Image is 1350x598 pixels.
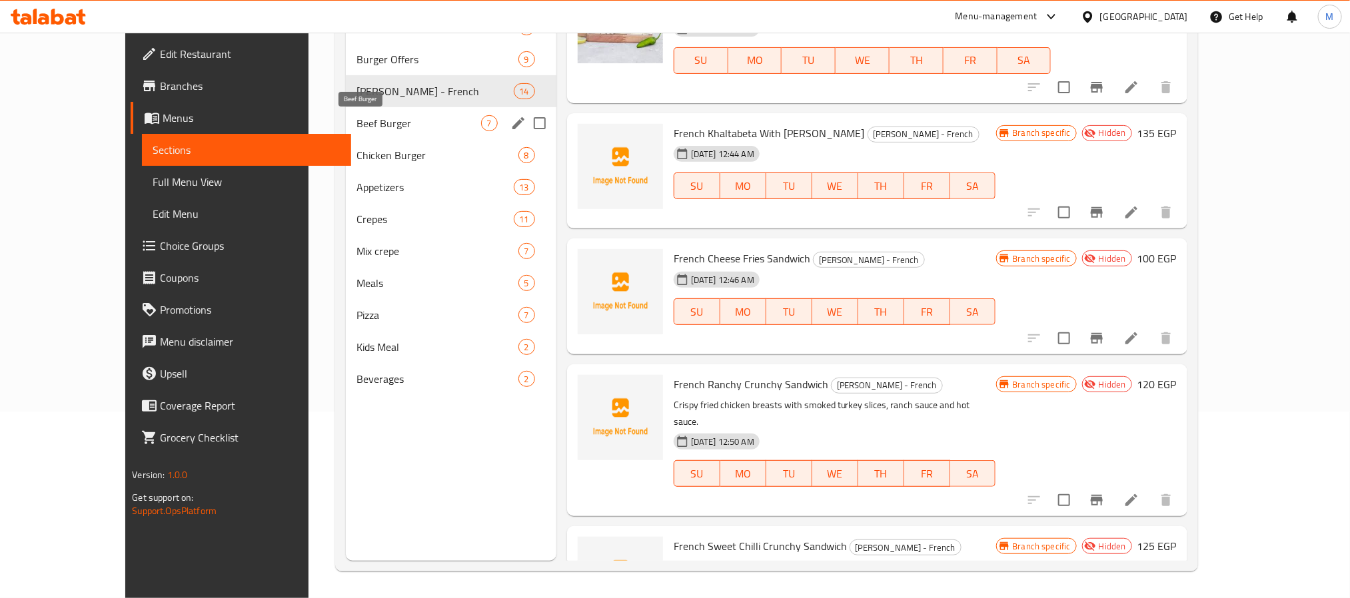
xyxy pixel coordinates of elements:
span: WE [841,51,884,70]
span: Burger Offers [356,51,518,67]
p: Crispy fried chicken breasts with jalapeno peppers, smoked beef strips with sweet chili sauce and... [674,559,996,593]
span: TU [772,464,807,483]
span: MO [734,51,777,70]
a: Coupons [131,262,350,294]
div: items [518,147,535,163]
button: delete [1150,196,1182,228]
p: Crispy fried chicken breasts with smoked turkey slices, ranch sauce and hot sauce. [674,397,996,430]
span: 13 [514,181,534,194]
span: French Cheese Fries Sandwich [674,248,810,268]
a: Edit Menu [142,198,350,230]
span: 14 [514,85,534,98]
span: M [1326,9,1334,24]
button: SA [998,47,1051,74]
div: items [518,307,535,323]
div: Kids Meal [356,339,518,355]
button: Branch-specific-item [1081,484,1113,516]
span: 11 [514,213,534,226]
div: Ibn El Balad - French [813,252,925,268]
a: Grocery Checklist [131,422,350,453]
div: Ibn El Balad - French [868,127,980,143]
span: Branch specific [1008,378,1076,391]
a: Edit menu item [1123,492,1139,508]
a: Edit menu item [1123,204,1139,220]
div: Burger Offers9 [346,43,556,75]
span: French Khaltabeta With [PERSON_NAME] [674,123,865,143]
div: Mix crepe7 [346,235,556,267]
span: MO [726,176,761,196]
div: Ibn El Balad - French [831,378,943,394]
button: TU [766,460,812,487]
span: Hidden [1093,540,1131,553]
button: delete [1150,484,1182,516]
span: Hidden [1093,127,1131,139]
span: Edit Restaurant [160,46,340,62]
span: TU [787,51,830,70]
span: FR [949,51,992,70]
button: SA [950,298,996,325]
button: TU [766,298,812,325]
span: SA [956,176,991,196]
div: Chicken Burger8 [346,139,556,171]
span: Branches [160,78,340,94]
h6: 125 EGP [1137,537,1177,555]
button: TH [858,298,904,325]
span: SU [680,302,715,322]
span: Appetizers [356,179,513,195]
h6: 100 EGP [1137,249,1177,268]
span: Meals [356,275,518,291]
a: Menus [131,102,350,134]
span: Get support on: [132,489,193,506]
span: [PERSON_NAME] - French [850,540,961,555]
span: Mix crepe [356,243,518,259]
div: Beverages [356,371,518,387]
span: TU [772,176,807,196]
span: 2 [519,373,534,386]
span: 7 [482,117,497,130]
a: Edit menu item [1123,79,1139,95]
div: Menu-management [956,9,1037,25]
span: Hidden [1093,378,1131,391]
button: SA [950,460,996,487]
span: TH [864,464,899,483]
span: [PERSON_NAME] - French [814,252,924,268]
button: MO [720,298,766,325]
div: Beverages2 [346,363,556,395]
button: FR [904,460,950,487]
button: Branch-specific-item [1081,322,1113,354]
button: TU [782,47,836,74]
span: Full Menu View [153,174,340,190]
a: Coverage Report [131,390,350,422]
div: Kids Meal2 [346,331,556,363]
span: SU [680,464,715,483]
a: Branches [131,70,350,102]
span: SU [680,176,715,196]
span: Upsell [160,366,340,382]
span: [PERSON_NAME] - French [832,378,942,393]
button: SU [674,47,728,74]
a: Support.OpsPlatform [132,502,217,519]
span: TH [895,51,938,70]
span: FR [910,176,945,196]
div: Ibn El Balad - French [850,539,962,555]
button: SU [674,298,720,325]
button: FR [944,47,998,74]
button: FR [904,172,950,199]
div: items [481,115,498,131]
div: items [518,243,535,259]
button: TU [766,172,812,199]
div: [GEOGRAPHIC_DATA] [1100,9,1188,24]
span: 7 [519,309,534,322]
span: Edit Menu [153,206,340,222]
a: Menu disclaimer [131,326,350,358]
span: Branch specific [1008,252,1076,265]
button: SA [950,172,996,199]
span: Branch specific [1008,540,1076,553]
span: SA [956,302,991,322]
button: MO [728,47,782,74]
span: Chicken Burger [356,147,518,163]
span: Menu disclaimer [160,334,340,350]
span: 7 [519,245,534,258]
nav: Menu sections [346,6,556,400]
